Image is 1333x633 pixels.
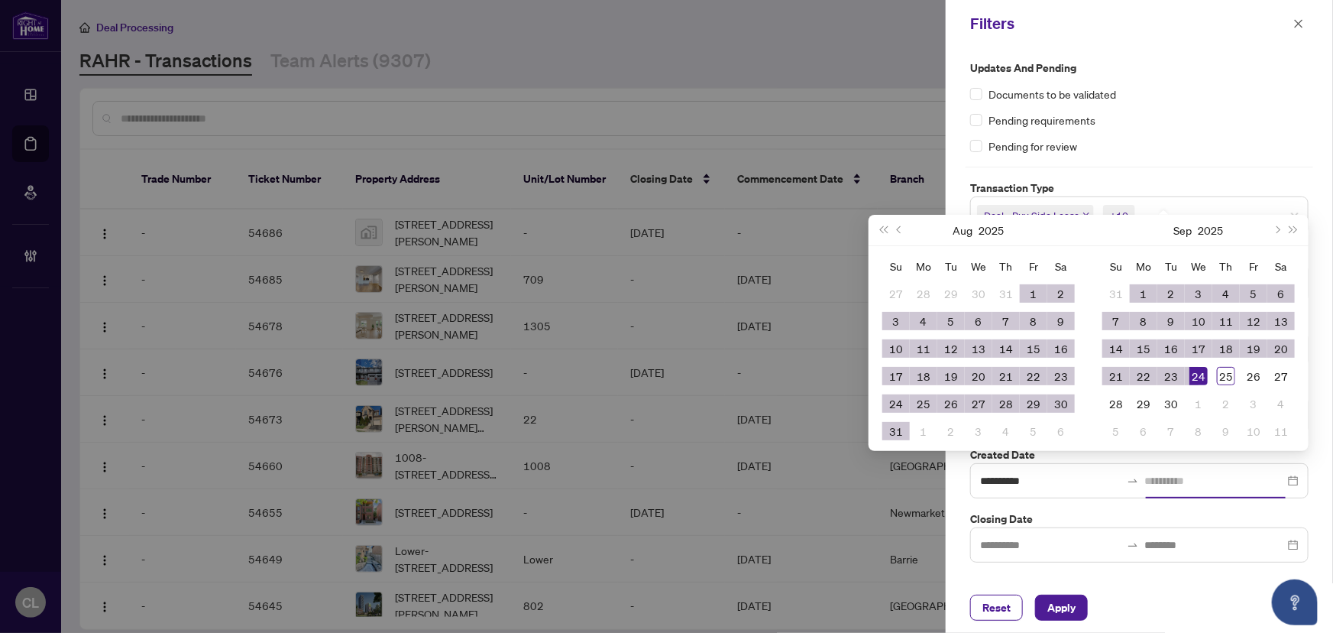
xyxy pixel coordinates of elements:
[1244,284,1263,303] div: 5
[1189,312,1208,330] div: 10
[1052,284,1070,303] div: 2
[1127,539,1139,551] span: to
[970,446,1309,463] label: Created Date
[914,422,933,440] div: 1
[1189,422,1208,440] div: 8
[882,280,910,307] td: 2025-07-27
[1024,394,1043,413] div: 29
[937,280,965,307] td: 2025-07-29
[1024,312,1043,330] div: 8
[1024,339,1043,358] div: 15
[1212,417,1240,445] td: 2025-10-09
[1212,390,1240,417] td: 2025-10-02
[1024,422,1043,440] div: 5
[997,367,1015,385] div: 21
[882,335,910,362] td: 2025-08-10
[1047,362,1075,390] td: 2025-08-23
[1052,367,1070,385] div: 23
[1185,307,1212,335] td: 2025-09-10
[965,335,992,362] td: 2025-08-13
[1130,307,1157,335] td: 2025-09-08
[1199,215,1224,245] button: Choose a year
[1268,215,1285,245] button: Next month (PageDown)
[1130,390,1157,417] td: 2025-09-29
[1174,215,1192,245] button: Choose a month
[937,417,965,445] td: 2025-09-02
[1130,417,1157,445] td: 2025-10-06
[1110,208,1128,223] div: +10
[1134,367,1153,385] div: 22
[910,252,937,280] th: Mo
[887,312,905,330] div: 3
[969,312,988,330] div: 6
[1127,475,1139,487] span: swap-right
[1267,280,1295,307] td: 2025-09-06
[910,362,937,390] td: 2025-08-18
[1185,390,1212,417] td: 2025-10-01
[1272,367,1290,385] div: 27
[965,280,992,307] td: 2025-07-30
[1240,280,1267,307] td: 2025-09-05
[1047,390,1075,417] td: 2025-08-30
[992,390,1020,417] td: 2025-08-28
[1217,339,1235,358] div: 18
[1024,284,1043,303] div: 1
[942,339,960,358] div: 12
[1217,284,1235,303] div: 4
[1267,335,1295,362] td: 2025-09-20
[969,394,988,413] div: 27
[1020,335,1047,362] td: 2025-08-15
[1267,417,1295,445] td: 2025-10-11
[1244,312,1263,330] div: 12
[1134,422,1153,440] div: 6
[970,180,1309,196] label: Transaction Type
[891,215,908,245] button: Previous month (PageUp)
[953,215,973,245] button: Choose a month
[992,335,1020,362] td: 2025-08-14
[1212,307,1240,335] td: 2025-09-11
[937,252,965,280] th: Tu
[1162,312,1180,330] div: 9
[1185,252,1212,280] th: We
[1286,215,1302,245] button: Next year (Control + right)
[965,390,992,417] td: 2025-08-27
[942,284,960,303] div: 29
[997,394,1015,413] div: 28
[982,596,1011,620] span: Reset
[914,394,933,413] div: 25
[1052,422,1070,440] div: 6
[1020,307,1047,335] td: 2025-08-08
[1217,422,1235,440] div: 9
[992,307,1020,335] td: 2025-08-07
[1185,280,1212,307] td: 2025-09-03
[992,362,1020,390] td: 2025-08-21
[1157,280,1185,307] td: 2025-09-02
[1134,312,1153,330] div: 8
[1035,595,1088,621] button: Apply
[997,312,1015,330] div: 7
[914,284,933,303] div: 28
[875,215,891,245] button: Last year (Control + left)
[910,417,937,445] td: 2025-09-01
[910,280,937,307] td: 2025-07-28
[1102,390,1130,417] td: 2025-09-28
[1217,312,1235,330] div: 11
[1267,252,1295,280] th: Sa
[910,335,937,362] td: 2025-08-11
[1244,339,1263,358] div: 19
[937,307,965,335] td: 2025-08-05
[1162,367,1180,385] div: 23
[992,252,1020,280] th: Th
[988,112,1095,128] span: Pending requirements
[1244,367,1263,385] div: 26
[1020,417,1047,445] td: 2025-09-05
[977,205,1094,226] span: Deal - Buy Side Lease
[1134,284,1153,303] div: 1
[887,339,905,358] div: 10
[1212,362,1240,390] td: 2025-09-25
[942,394,960,413] div: 26
[1130,362,1157,390] td: 2025-09-22
[942,367,960,385] div: 19
[1130,280,1157,307] td: 2025-09-01
[914,367,933,385] div: 18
